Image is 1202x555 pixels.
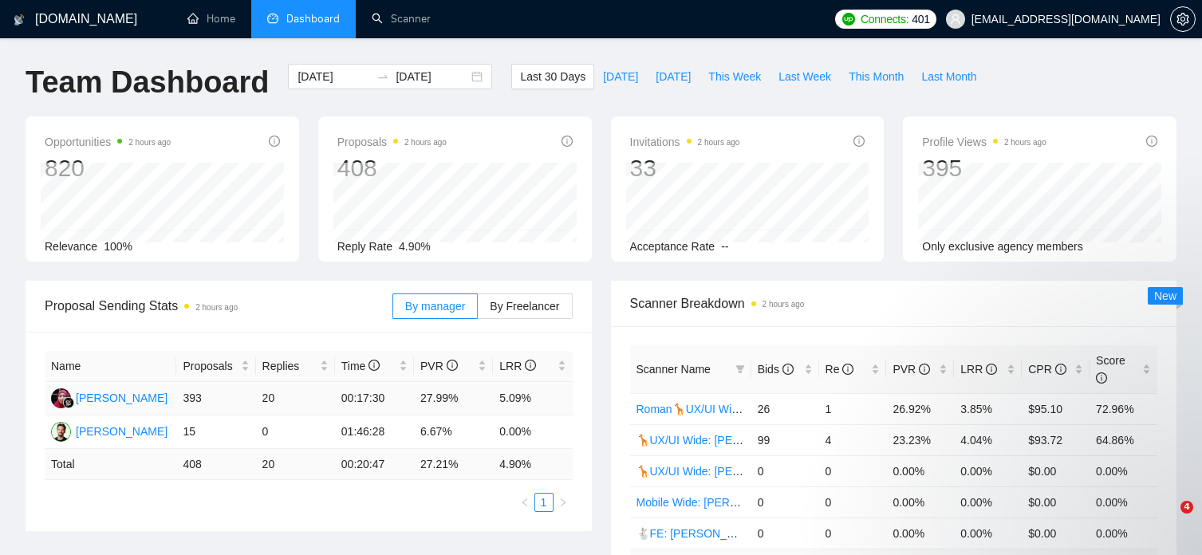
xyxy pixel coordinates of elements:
[1154,289,1176,302] span: New
[341,360,380,372] span: Time
[176,415,255,449] td: 15
[335,382,414,415] td: 00:17:30
[594,64,647,89] button: [DATE]
[1022,393,1090,424] td: $95.10
[893,363,930,376] span: PVR
[187,12,235,26] a: homeHome
[76,423,167,440] div: [PERSON_NAME]
[700,64,770,89] button: This Week
[515,493,534,512] li: Previous Page
[45,132,171,152] span: Opportunities
[176,351,255,382] th: Proposals
[26,64,269,101] h1: Team Dashboard
[886,393,954,424] td: 26.92%
[630,132,740,152] span: Invitations
[819,518,887,549] td: 0
[751,424,819,455] td: 99
[1148,501,1186,539] iframe: Intercom live chat
[447,360,458,371] span: info-circle
[14,7,25,33] img: logo
[45,351,176,382] th: Name
[335,449,414,480] td: 00:20:47
[922,153,1046,183] div: 395
[751,455,819,486] td: 0
[778,68,831,85] span: Last Week
[562,136,573,147] span: info-circle
[763,300,805,309] time: 2 hours ago
[1170,6,1196,32] button: setting
[1004,138,1046,147] time: 2 hours ago
[1028,363,1066,376] span: CPR
[558,498,568,507] span: right
[51,422,71,442] img: RV
[195,303,238,312] time: 2 hours ago
[104,240,132,253] span: 100%
[954,393,1022,424] td: 3.85%
[1171,13,1195,26] span: setting
[45,240,97,253] span: Relevance
[128,138,171,147] time: 2 hours ago
[647,64,700,89] button: [DATE]
[335,415,414,449] td: 01:46:28
[886,424,954,455] td: 23.23%
[525,360,536,371] span: info-circle
[405,300,465,313] span: By manager
[960,363,997,376] span: LRR
[337,153,447,183] div: 408
[63,397,74,408] img: gigradar-bm.png
[256,351,335,382] th: Replies
[376,70,389,83] span: to
[922,132,1046,152] span: Profile Views
[493,415,572,449] td: 0.00%
[337,132,447,152] span: Proposals
[770,64,840,89] button: Last Week
[782,364,794,375] span: info-circle
[511,64,594,89] button: Last 30 Days
[919,364,930,375] span: info-circle
[376,70,389,83] span: swap-right
[708,68,761,85] span: This Week
[176,449,255,480] td: 408
[886,518,954,549] td: 0.00%
[986,364,997,375] span: info-circle
[286,12,340,26] span: Dashboard
[630,293,1158,313] span: Scanner Breakdown
[698,138,740,147] time: 2 hours ago
[1170,13,1196,26] a: setting
[603,68,638,85] span: [DATE]
[493,382,572,415] td: 5.09%
[1055,364,1066,375] span: info-circle
[751,486,819,518] td: 0
[636,403,935,415] a: Roman🦒UX/UI Wide: [PERSON_NAME] 03/07 quest 22/09
[183,357,237,375] span: Proposals
[396,68,468,85] input: End date
[912,10,929,28] span: 401
[404,138,447,147] time: 2 hours ago
[493,449,572,480] td: 4.90 %
[76,389,167,407] div: [PERSON_NAME]
[256,382,335,415] td: 20
[520,498,530,507] span: left
[826,363,854,376] span: Re
[534,493,554,512] li: 1
[51,388,71,408] img: D
[842,13,855,26] img: upwork-logo.png
[269,136,280,147] span: info-circle
[819,486,887,518] td: 0
[819,424,887,455] td: 4
[420,360,458,372] span: PVR
[630,240,715,253] span: Acceptance Rate
[1090,393,1157,424] td: 72.96%
[636,496,796,509] a: Mobile Wide: [PERSON_NAME]
[819,393,887,424] td: 1
[636,527,763,540] a: 🐇FE: [PERSON_NAME]
[922,240,1083,253] span: Only exclusive agency members
[399,240,431,253] span: 4.90%
[1022,518,1090,549] td: $0.00
[51,391,167,403] a: D[PERSON_NAME]
[520,68,585,85] span: Last 30 Days
[256,449,335,480] td: 20
[535,494,553,511] a: 1
[735,364,745,374] span: filter
[262,357,317,375] span: Replies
